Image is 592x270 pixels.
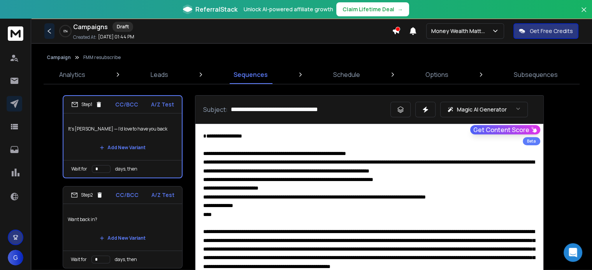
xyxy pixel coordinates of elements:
[457,106,507,113] p: Magic AI Generator
[421,65,453,84] a: Options
[71,192,103,199] div: Step 2
[203,105,228,114] p: Subject:
[431,27,492,35] p: Money Wealth Matters
[234,70,268,79] p: Sequences
[73,22,108,31] h1: Campaigns
[523,137,540,145] div: Beta
[54,65,90,84] a: Analytics
[151,70,168,79] p: Leads
[71,101,102,108] div: Step 1
[115,166,137,172] p: days, then
[333,70,360,79] p: Schedule
[93,140,152,155] button: Add New Variant
[8,250,23,265] button: G
[336,2,409,16] button: Claim Lifetime Deal→
[579,5,589,23] button: Close banner
[229,65,272,84] a: Sequences
[115,101,138,108] p: CC/BCC
[244,5,333,13] p: Unlock AI-powered affiliate growth
[73,34,97,40] p: Created At:
[112,22,133,32] div: Draft
[63,29,68,33] p: 0 %
[195,5,237,14] span: ReferralStack
[63,95,183,178] li: Step1CC/BCCA/Z TestIt’s [PERSON_NAME] — I’d love to have you backAdd New VariantWait fordays, then
[397,5,403,13] span: →
[513,23,578,39] button: Get Free Credits
[328,65,365,84] a: Schedule
[151,101,174,108] p: A/Z Test
[509,65,562,84] a: Subsequences
[530,27,573,35] p: Get Free Credits
[470,125,540,134] button: Get Content Score
[68,118,177,140] p: It’s [PERSON_NAME] — I’d love to have you back
[115,256,137,263] p: days, then
[514,70,558,79] p: Subsequences
[151,191,174,199] p: A/Z Test
[564,243,582,262] div: Open Intercom Messenger
[440,102,528,117] button: Magic AI Generator
[98,34,134,40] p: [DATE] 01:44 PM
[93,230,152,246] button: Add New Variant
[68,209,177,230] p: Want back in?
[425,70,448,79] p: Options
[47,54,71,61] button: Campaign
[83,54,121,61] p: FMM resubscribe
[116,191,139,199] p: CC/BCC
[59,70,85,79] p: Analytics
[71,256,87,263] p: Wait for
[63,186,183,268] li: Step2CC/BCCA/Z TestWant back in?Add New VariantWait fordays, then
[146,65,173,84] a: Leads
[71,166,87,172] p: Wait for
